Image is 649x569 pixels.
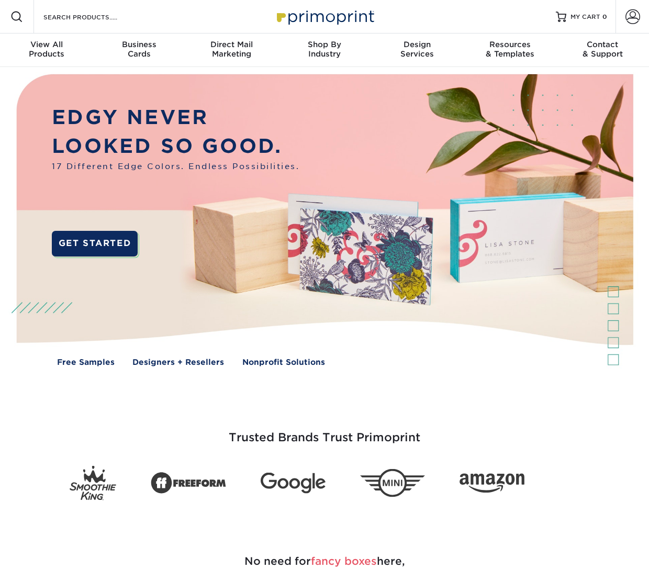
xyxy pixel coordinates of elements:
h3: Trusted Brands Trust Primoprint [18,406,631,457]
span: Design [371,40,464,49]
div: & Support [556,40,649,59]
span: Business [93,40,185,49]
img: Amazon [460,473,524,493]
p: LOOKED SO GOOD. [52,131,299,161]
img: Google [261,472,326,494]
div: Cards [93,40,185,59]
span: 17 Different Edge Colors. Endless Possibilities. [52,161,299,172]
div: & Templates [464,40,556,59]
a: Direct MailMarketing [185,34,278,67]
div: Marketing [185,40,278,59]
span: Shop By [278,40,371,49]
a: Designers + Resellers [132,356,224,368]
span: 0 [602,13,607,20]
a: GET STARTED [52,231,138,256]
img: Primoprint [272,5,377,28]
img: Mini [360,468,425,497]
div: Industry [278,40,371,59]
span: MY CART [570,13,600,21]
img: Goodwill [559,483,560,484]
span: Contact [556,40,649,49]
span: Direct Mail [185,40,278,49]
img: Smoothie King [70,465,116,500]
img: Freeform [151,466,226,500]
a: BusinessCards [93,34,185,67]
div: Services [371,40,464,59]
a: Contact& Support [556,34,649,67]
a: DesignServices [371,34,464,67]
span: Resources [464,40,556,49]
span: fancy boxes [311,555,377,567]
p: EDGY NEVER [52,103,299,132]
a: Nonprofit Solutions [242,356,325,368]
a: Shop ByIndustry [278,34,371,67]
a: Free Samples [57,356,115,368]
input: SEARCH PRODUCTS..... [42,10,144,23]
a: Resources& Templates [464,34,556,67]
